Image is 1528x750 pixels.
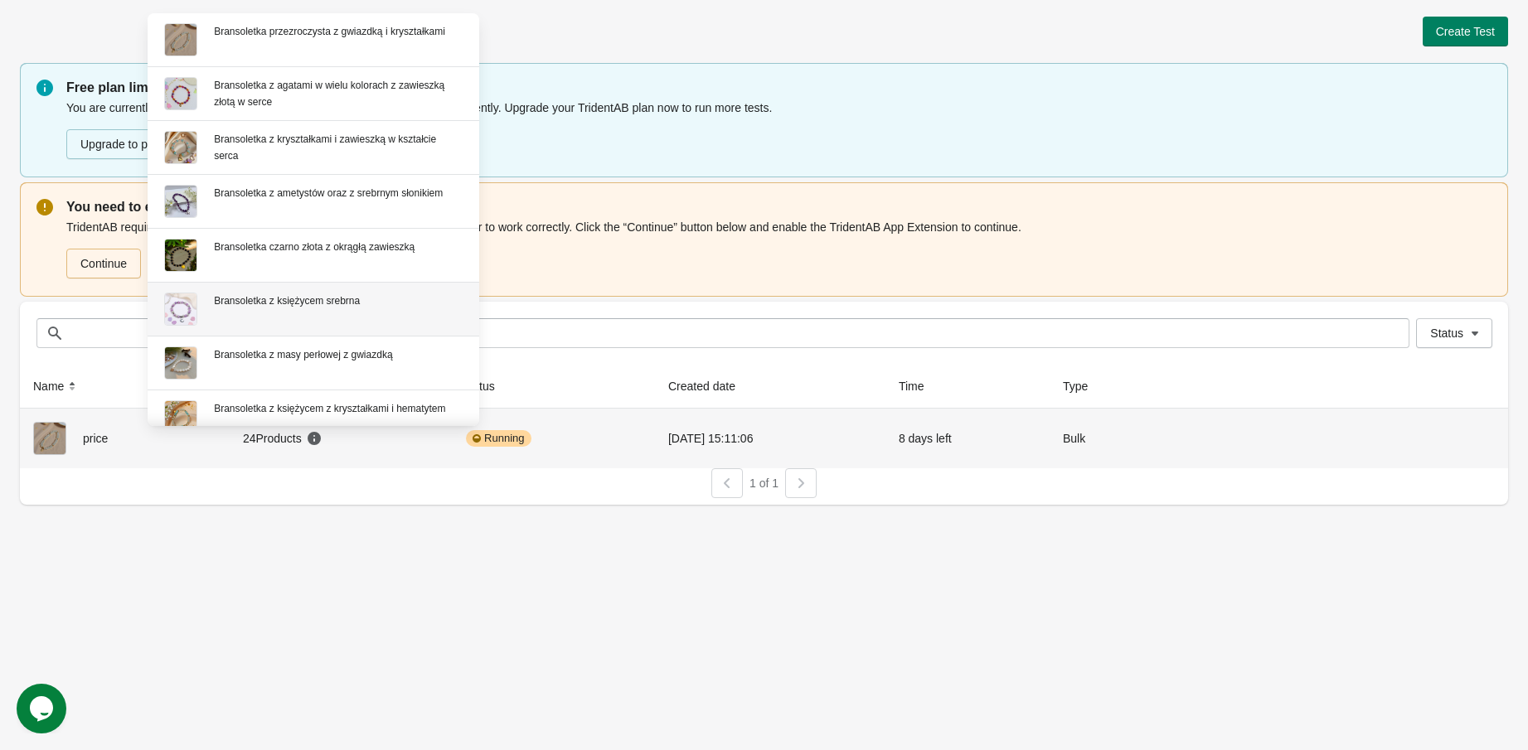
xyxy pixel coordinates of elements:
div: Bransoletka przezroczysta z gwiazdką i kryształkami [214,23,463,40]
div: Running [466,430,531,447]
button: Status [455,371,518,401]
button: Created date [662,371,759,401]
button: Status [1416,318,1492,348]
button: Time [892,371,948,401]
div: 24 Products [243,430,323,447]
div: Bransoletka z kryształkami i zawieszką w kształcie serca [214,131,463,164]
img: 04f8e4cdca9347fead60f44e8c10d7e9.png [165,401,196,433]
img: c829471151684c5e98ce0e0282561f37.webp [165,24,196,56]
p: Free plan limitations [66,78,1492,98]
button: Name [27,371,87,401]
img: 3531a03f4f504840aba1f0d3098a2ffb_0d13939b-d4b7-4e7d-b996-56b140973c88.webp [165,347,196,379]
div: [DATE] 15:11:06 [668,422,872,455]
button: Upgrade to premium [66,129,201,159]
iframe: chat widget [17,684,70,733]
img: ee976894bead4699bed6440fd88d560b_1.webp [165,78,196,109]
img: 1e0b2a1d2bbb42398322a34068f867cd_1.webp [165,186,196,217]
span: Create Test [1436,25,1495,38]
div: TridentAB requires an App Extension to be enabled on your Online Store in order to work correctly... [66,217,1492,280]
div: Bransoletka z księżycem srebrna [214,293,463,309]
img: d7972215624e4f9d973b2426f0405878.webp [165,293,196,325]
div: Bransoletka z ametystów oraz z srebrnym słonikiem [214,185,463,201]
div: Bransoletka z agatami w wielu kolorach z zawieszką złotą w serce [214,77,463,110]
button: Type [1056,371,1111,401]
a: Continue [66,249,141,278]
div: Bransoletka z masy perłowej z gwiazdką [214,346,463,363]
span: 1 of 1 [749,477,779,490]
div: 8 days left [899,422,1036,455]
div: Bransoletka czarno złota z okrągłą zawieszką [214,239,463,255]
button: Create Test [1423,17,1508,46]
img: 58401329aa27418295a277767e631acb_1.webp [165,240,196,271]
img: 8fff6956e23549fc9c4fa35fda6099d9.webp [165,132,196,163]
p: You need to enable our TridentAB App Extension [66,197,1492,217]
span: Status [1430,327,1463,340]
div: Bransoletka z księżycem z kryształkami i hematytem [214,400,463,417]
div: You are currently on our Free plan and are only able to run a single test concurrently. Upgrade y... [66,98,1492,161]
div: Bulk [1063,422,1177,455]
span: price [83,432,108,445]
